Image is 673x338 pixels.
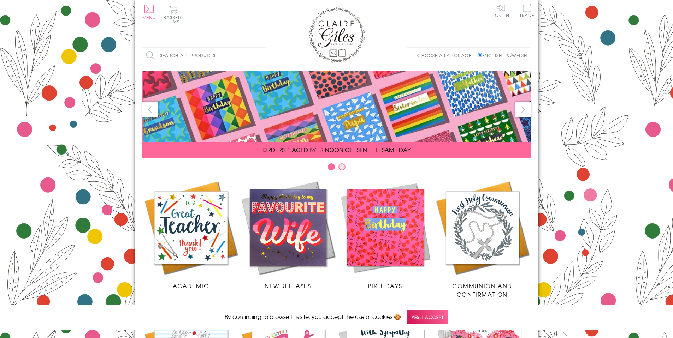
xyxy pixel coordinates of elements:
[520,4,535,19] a: Trade
[368,282,402,290] span: Birthdays
[507,53,512,57] input: Welsh
[262,145,411,154] span: ORDERS PLACED BY 12 NOON GET SENT THE SAME DAY
[142,163,531,174] div: Carousel Pagination
[308,7,365,63] img: Claire Giles Greetings Cards
[507,52,527,59] label: Welsh
[434,179,531,298] a: Communion and Confirmation
[142,5,156,19] button: Menu
[265,282,311,290] span: New Releases
[478,52,506,59] label: English
[142,102,158,117] button: prev
[173,282,209,290] span: Academic
[520,4,535,17] span: Trade
[142,48,266,64] input: Search all products
[142,14,156,20] span: Menu
[167,14,183,25] span: 0 items
[478,53,482,57] input: English
[337,179,434,290] a: Birthdays
[240,179,337,290] a: New Releases
[492,4,509,17] a: Log In
[407,310,448,324] span: Yes, I accept
[164,6,183,24] button: Basket0 items
[259,48,266,64] input: Search
[515,102,531,117] button: next
[142,179,240,290] a: Academic
[417,52,476,59] p: Choose a language:
[338,163,346,170] button: Carousel Page 2
[328,163,335,170] button: Carousel Page 1 (Current Slide)
[452,282,512,298] span: Communion and Confirmation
